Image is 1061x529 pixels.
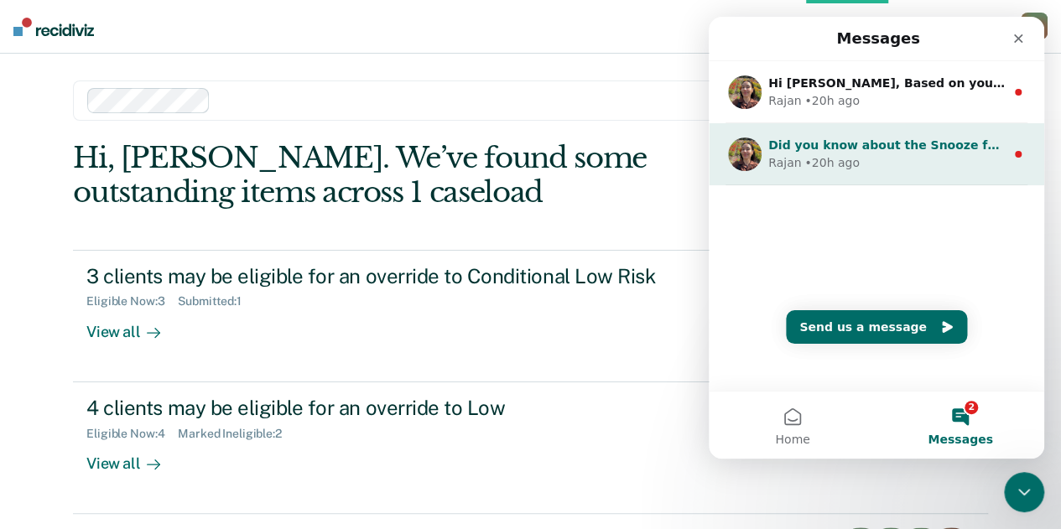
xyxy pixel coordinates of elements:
[178,294,255,309] div: Submitted : 1
[86,309,180,341] div: View all
[86,294,178,309] div: Eligible Now : 3
[178,427,294,441] div: Marked Ineligible : 2
[86,427,178,441] div: Eligible Now : 4
[13,18,94,36] img: Recidiviz
[86,264,675,288] div: 3 clients may be eligible for an override to Conditional Low Risk
[1021,13,1048,39] button: GW
[1004,472,1044,512] iframe: Intercom live chat
[73,382,988,514] a: 4 clients may be eligible for an override to LowEligible Now:4Marked Ineligible:2View all
[86,440,180,473] div: View all
[1021,13,1048,39] div: G W
[86,396,675,420] div: 4 clients may be eligible for an override to Low
[73,141,804,210] div: Hi, [PERSON_NAME]. We’ve found some outstanding items across 1 caseload
[709,17,1044,459] iframe: Intercom live chat
[73,250,988,382] a: 3 clients may be eligible for an override to Conditional Low RiskEligible Now:3Submitted:1View all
